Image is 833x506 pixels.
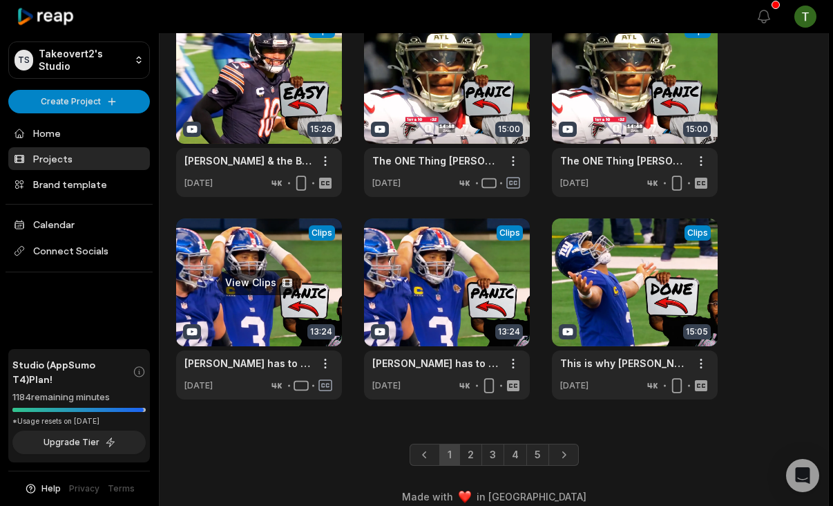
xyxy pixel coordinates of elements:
a: [PERSON_NAME] has to understand his job is NOT SAFE on the Giants! [372,356,499,371]
a: [PERSON_NAME] has to understand his job is NOT SAFE on the Giants! [184,356,312,371]
a: The ONE Thing [PERSON_NAME] MUST Fix To Unlock His STAR Potential [372,153,499,168]
ul: Pagination [410,444,579,466]
span: Connect Socials [8,238,150,263]
a: Terms [108,482,135,495]
a: Brand template [8,173,150,196]
a: Previous page [410,444,440,466]
span: Studio (AppSumo T4) Plan! [12,357,133,386]
button: Help [24,482,61,495]
a: Home [8,122,150,144]
a: Projects [8,147,150,170]
div: *Usage resets on [DATE] [12,416,146,427]
span: Help [41,482,61,495]
div: Open Intercom Messenger [786,459,819,492]
a: The ONE Thing [PERSON_NAME] MUST Fix To Unlock His STAR Potential [560,153,687,168]
div: TS [15,50,33,71]
a: Page 5 [526,444,549,466]
a: Calendar [8,213,150,236]
p: Takeovert2's Studio [39,48,128,73]
a: Page 1 is your current page [439,444,460,466]
a: Page 4 [504,444,527,466]
a: Page 2 [459,444,482,466]
img: heart emoji [459,491,471,503]
a: Page 3 [481,444,504,466]
a: Next page [548,444,579,466]
button: Create Project [8,90,150,113]
div: 1184 remaining minutes [12,391,146,404]
a: [PERSON_NAME] & the Bears DESTROY NFL’s WORST Defense! [184,153,312,168]
div: Made with in [GEOGRAPHIC_DATA] [172,489,816,504]
a: This is why [PERSON_NAME] will be BENCHED [DATE] [560,356,687,371]
a: Privacy [69,482,99,495]
button: Upgrade Tier [12,431,146,454]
